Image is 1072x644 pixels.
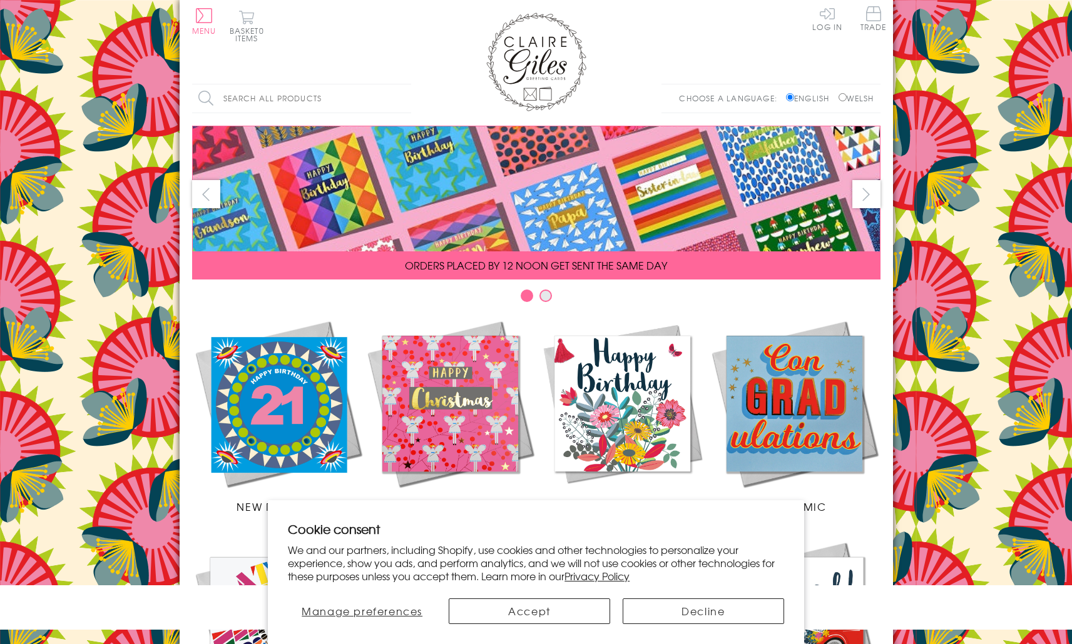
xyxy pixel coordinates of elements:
a: New Releases [192,318,364,514]
a: Privacy Policy [564,568,630,583]
span: 0 items [235,25,264,44]
span: Academic [762,499,827,514]
button: next [852,180,881,208]
input: English [786,93,794,101]
p: We and our partners, including Shopify, use cookies and other technologies to personalize your ex... [288,543,784,582]
span: New Releases [237,499,319,514]
a: Birthdays [536,318,708,514]
span: Menu [192,25,217,36]
span: ORDERS PLACED BY 12 NOON GET SENT THE SAME DAY [405,258,667,273]
a: Trade [860,6,887,33]
button: Basket0 items [230,10,264,42]
h2: Cookie consent [288,520,784,538]
a: Christmas [364,318,536,514]
a: Log In [812,6,842,31]
button: Carousel Page 1 (Current Slide) [521,289,533,302]
a: Academic [708,318,881,514]
p: Choose a language: [679,93,784,104]
button: Manage preferences [288,598,436,624]
label: Welsh [839,93,874,104]
button: Decline [623,598,784,624]
input: Search [399,84,411,113]
button: Menu [192,8,217,34]
label: English [786,93,835,104]
div: Carousel Pagination [192,289,881,308]
input: Search all products [192,84,411,113]
input: Welsh [839,93,847,101]
button: prev [192,180,220,208]
img: Claire Giles Greetings Cards [486,13,586,111]
span: Trade [860,6,887,31]
span: Christmas [418,499,482,514]
span: Birthdays [592,499,652,514]
button: Accept [449,598,610,624]
span: Manage preferences [302,603,422,618]
button: Carousel Page 2 [539,289,552,302]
